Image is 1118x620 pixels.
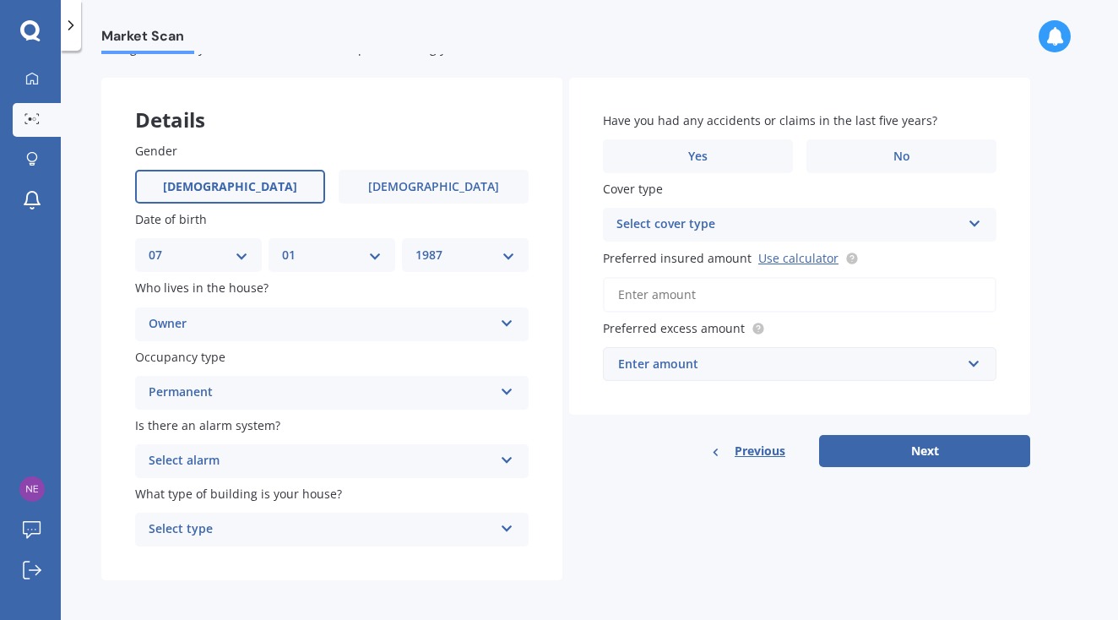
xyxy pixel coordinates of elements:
span: Is there an alarm system? [135,417,280,433]
span: Let's get to know you and see how we can help with finding you the best insurance [101,41,570,57]
span: Yes [688,150,708,164]
div: Select cover type [616,215,961,235]
span: No [893,150,910,164]
img: 4a6973c4477d2a4a8718afad2c67468b [19,476,45,502]
span: Date of birth [135,211,207,227]
span: Cover type [603,181,663,197]
a: Use calculator [758,250,838,266]
span: Preferred excess amount [603,320,745,336]
button: Next [819,435,1030,467]
span: [DEMOGRAPHIC_DATA] [163,180,297,194]
span: Have you had any accidents or claims in the last five years? [603,112,937,128]
span: Previous [735,438,785,464]
input: Enter amount [603,277,996,313]
div: Permanent [149,383,493,403]
span: Gender [135,143,177,159]
div: Enter amount [618,355,961,373]
div: Owner [149,314,493,334]
span: [DEMOGRAPHIC_DATA] [368,180,499,194]
span: Preferred insured amount [603,250,752,266]
span: Who lives in the house? [135,280,269,296]
span: Market Scan [101,28,194,51]
div: Details [101,78,562,128]
span: What type of building is your house? [135,486,342,502]
div: Select alarm [149,451,493,471]
div: Select type [149,519,493,540]
span: Occupancy type [135,349,225,365]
